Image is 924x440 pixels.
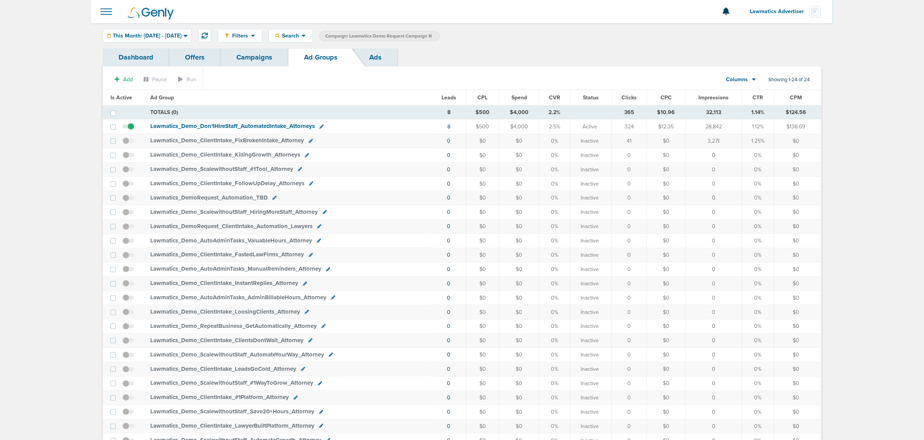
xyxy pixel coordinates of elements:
span: Lawmatics Advertiser [750,9,809,14]
td: 0 [612,334,647,348]
td: $0 [466,234,499,248]
td: 0 [686,362,742,377]
td: $0 [466,391,499,405]
td: $0 [774,291,821,305]
td: 32,113 [686,106,742,119]
a: 0 [447,295,450,301]
td: $0 [499,162,539,177]
td: 0% [539,248,570,262]
span: CTR [753,94,763,101]
td: 0 [612,276,647,291]
td: 0% [539,134,570,148]
td: 0% [539,362,570,377]
td: $0 [499,348,539,362]
td: $0 [499,405,539,419]
td: 0% [742,334,774,348]
span: Lawmatics_ Demo_ ScalewithoutStaff_ HiringMoreStaff_ Attorney [150,208,318,215]
td: 0 [686,419,742,433]
td: 0 [612,291,647,305]
td: 0% [539,391,570,405]
td: 365 [612,106,647,119]
td: $0 [499,305,539,319]
td: $0 [774,191,821,205]
span: Lawmatics_ Demo_ ClientIntake_ KillingGrowth_ Attorneys [150,151,300,158]
td: 0 [686,348,742,362]
td: $0 [466,305,499,319]
td: $0 [647,191,686,205]
span: Inactive [581,223,599,230]
td: 0% [539,319,570,334]
td: 0% [539,262,570,276]
td: 0 [686,191,742,205]
td: $4,000 [499,119,539,134]
td: $0 [466,248,499,262]
span: Clicks [622,94,637,101]
td: 0% [539,291,570,305]
td: $0 [499,276,539,291]
span: CPL [477,94,487,101]
span: Lawmatics_ Demo_ RepeatBusiness_ GetAutomatically_ Attorney [150,322,317,329]
td: $0 [499,334,539,348]
td: $500 [466,106,499,119]
td: $0 [647,362,686,377]
span: Active [583,123,597,131]
a: 0 [447,252,450,258]
td: 0% [539,220,570,234]
span: Inactive [581,423,599,430]
span: Inactive [581,180,599,188]
td: 0 [612,177,647,191]
td: $0 [774,248,821,262]
span: Lawmatics_ Demo_ ClientIntake_ LeadsGoCold_ Attorney [150,365,296,372]
td: $0 [647,319,686,334]
td: $0 [647,376,686,391]
td: $0 [466,177,499,191]
td: $0 [774,405,821,419]
span: CPC [661,94,672,101]
td: $0 [466,405,499,419]
span: Lawmatics_ Demo_ ScalewithoutStaff_ AutomateYourWay_ Attorney [150,351,324,358]
td: 0 [686,234,742,248]
td: $0 [774,162,821,177]
td: 0 [686,177,742,191]
a: 0 [447,209,450,215]
td: $0 [647,419,686,433]
td: 0 [612,362,647,377]
td: $0 [466,148,499,162]
span: Spend [511,94,527,101]
td: 0% [742,148,774,162]
td: 0% [742,419,774,433]
td: $0 [499,391,539,405]
td: 0% [742,177,774,191]
td: 0 [612,405,647,419]
span: Lawmatics_ Demo_ ClientIntake_ LawyerBuiltPlatform_ Attorney [150,422,314,429]
td: $0 [774,234,821,248]
td: $500 [466,119,499,134]
a: 0 [447,309,450,316]
td: 0 [612,191,647,205]
td: 0 [612,220,647,234]
td: 0% [539,305,570,319]
td: 0% [742,391,774,405]
a: 0 [447,351,450,358]
span: Lawmatics_ Demo_ ScalewithoutStaff_ Save20+Hours_ Attorney [150,408,314,415]
span: Inactive [581,194,599,202]
td: 0 [612,234,647,248]
td: $0 [647,262,686,276]
td: $0 [499,376,539,391]
td: 0% [742,262,774,276]
span: Lawmatics_ Demo_ ScalewithoutStaff_ #1Tool_ Attorney [150,165,293,172]
td: $0 [466,191,499,205]
td: 0 [686,220,742,234]
td: 0% [539,276,570,291]
td: 8 [432,106,466,119]
span: Search [280,32,302,39]
a: 0 [447,237,450,244]
td: $0 [647,148,686,162]
span: Lawmatics_ Demo_ ClientIntake_ #1Platform_ Attorney [150,394,289,401]
td: $0 [647,276,686,291]
td: 0% [539,348,570,362]
span: Add [123,76,133,83]
td: $0 [499,134,539,148]
td: 0% [742,405,774,419]
td: 0 [612,419,647,433]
